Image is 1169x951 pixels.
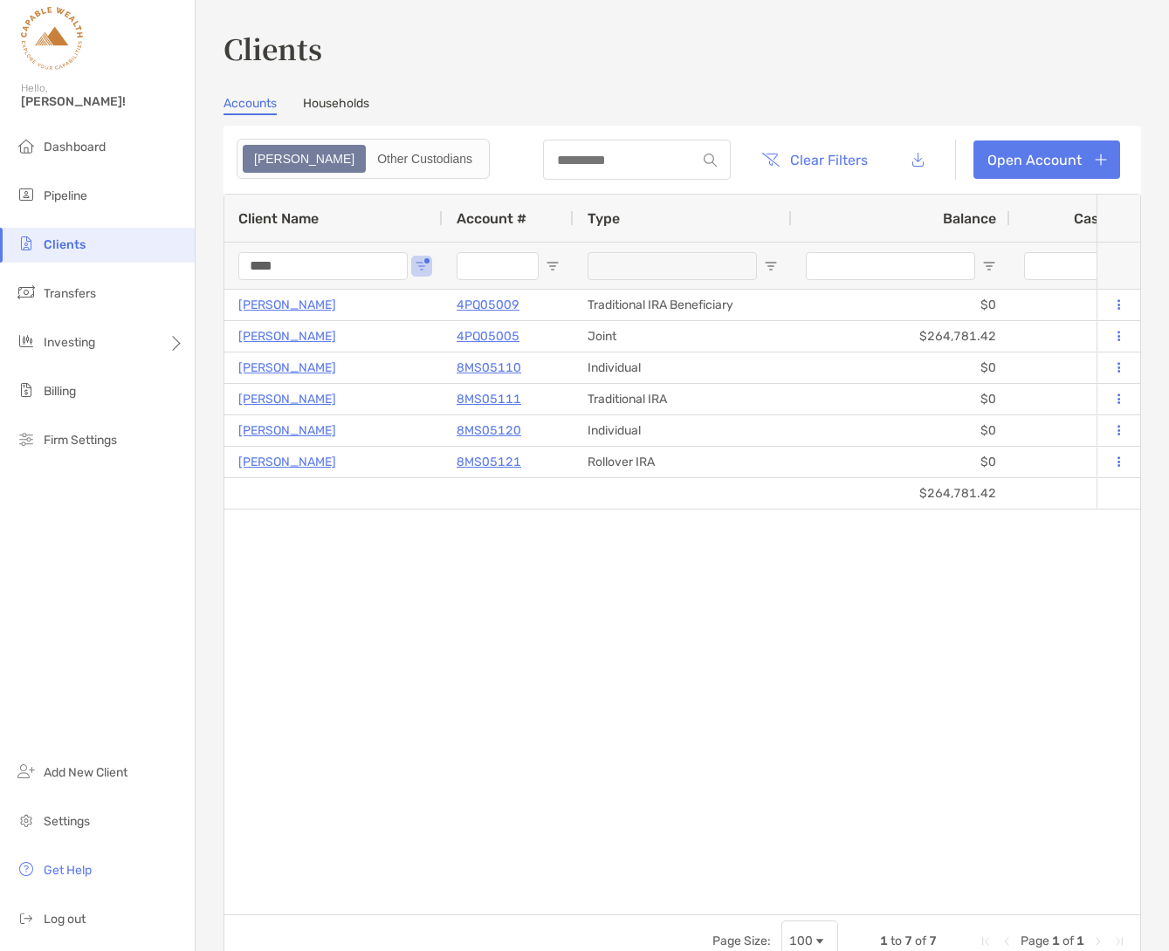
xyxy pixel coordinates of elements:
[44,912,86,927] span: Log out
[238,420,336,441] a: [PERSON_NAME]
[792,478,1010,509] div: $264,781.42
[16,331,37,352] img: investing icon
[792,447,1010,477] div: $0
[792,290,1010,320] div: $0
[16,428,37,449] img: firm-settings icon
[789,934,813,948] div: 100
[238,388,336,410] a: [PERSON_NAME]
[457,252,539,280] input: Account # Filter Input
[303,96,369,115] a: Households
[457,388,521,410] a: 8MS05111
[16,233,37,254] img: clients icon
[16,761,37,782] img: add_new_client icon
[237,139,490,179] div: segmented control
[238,294,336,316] a: [PERSON_NAME]
[792,415,1010,446] div: $0
[457,325,519,347] a: 4PQ05005
[238,210,319,227] span: Client Name
[44,140,106,154] span: Dashboard
[21,7,83,70] img: Zoe Logo
[792,321,1010,352] div: $264,781.42
[368,147,482,171] div: Other Custodians
[16,859,37,879] img: get-help icon
[1052,934,1060,948] span: 1
[16,282,37,303] img: transfers icon
[574,321,792,352] div: Joint
[1076,934,1084,948] span: 1
[915,934,926,948] span: of
[748,140,881,179] button: Clear Filters
[574,415,792,446] div: Individual
[223,28,1141,68] h3: Clients
[457,357,521,379] a: 8MS05110
[891,934,902,948] span: to
[44,765,127,780] span: Add New Client
[973,140,1120,179] a: Open Account
[1021,934,1049,948] span: Page
[792,352,1010,383] div: $0
[457,210,526,227] span: Account #
[1024,252,1150,280] input: Cash Available Filter Input
[1112,934,1126,948] div: Last Page
[574,290,792,320] div: Traditional IRA Beneficiary
[44,286,96,301] span: Transfers
[457,451,521,473] a: 8MS05121
[1062,934,1074,948] span: of
[1091,934,1105,948] div: Next Page
[929,934,937,948] span: 7
[16,810,37,831] img: settings icon
[238,325,336,347] a: [PERSON_NAME]
[238,451,336,473] a: [PERSON_NAME]
[244,147,364,171] div: Zoe
[16,184,37,205] img: pipeline icon
[16,907,37,928] img: logout icon
[588,210,620,227] span: Type
[943,210,996,227] span: Balance
[806,252,975,280] input: Balance Filter Input
[792,384,1010,414] div: $0
[457,294,519,316] a: 4PQ05009
[238,357,336,379] a: [PERSON_NAME]
[1000,934,1014,948] div: Previous Page
[16,380,37,400] img: billing icon
[44,188,87,203] span: Pipeline
[44,335,95,350] span: Investing
[982,259,996,273] button: Open Filter Menu
[979,934,993,948] div: First Page
[238,252,408,280] input: Client Name Filter Input
[223,96,277,115] a: Accounts
[704,154,717,167] img: input icon
[574,352,792,383] div: Individual
[44,237,86,252] span: Clients
[44,384,76,399] span: Billing
[904,934,912,948] span: 7
[574,447,792,477] div: Rollover IRA
[546,259,560,273] button: Open Filter Menu
[44,433,117,448] span: Firm Settings
[44,863,92,878] span: Get Help
[415,259,429,273] button: Open Filter Menu
[712,934,771,948] div: Page Size:
[880,934,888,948] span: 1
[16,135,37,156] img: dashboard icon
[21,94,184,109] span: [PERSON_NAME]!
[574,384,792,414] div: Traditional IRA
[44,814,90,829] span: Settings
[764,259,778,273] button: Open Filter Menu
[457,420,521,441] a: 8MS05120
